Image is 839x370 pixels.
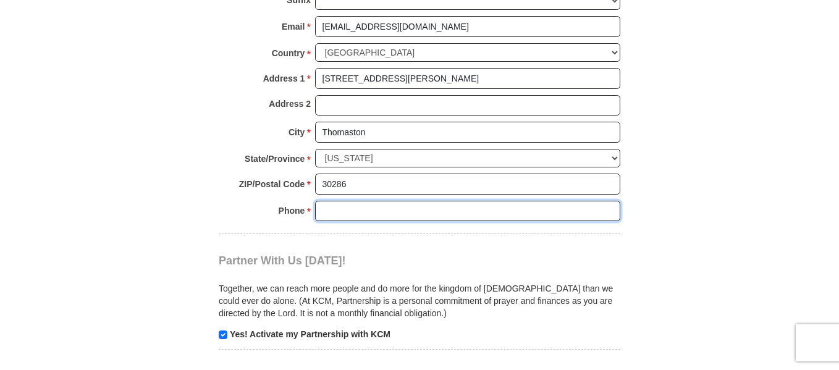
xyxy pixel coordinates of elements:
strong: Email [282,18,305,35]
strong: Phone [279,202,305,219]
strong: Yes! Activate my Partnership with KCM [230,329,390,339]
strong: City [289,124,305,141]
strong: Country [272,44,305,62]
strong: ZIP/Postal Code [239,175,305,193]
strong: State/Province [245,150,305,167]
strong: Address 2 [269,95,311,112]
span: Partner With Us [DATE]! [219,254,346,267]
strong: Address 1 [263,70,305,87]
p: Together, we can reach more people and do more for the kingdom of [DEMOGRAPHIC_DATA] than we coul... [219,282,620,319]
